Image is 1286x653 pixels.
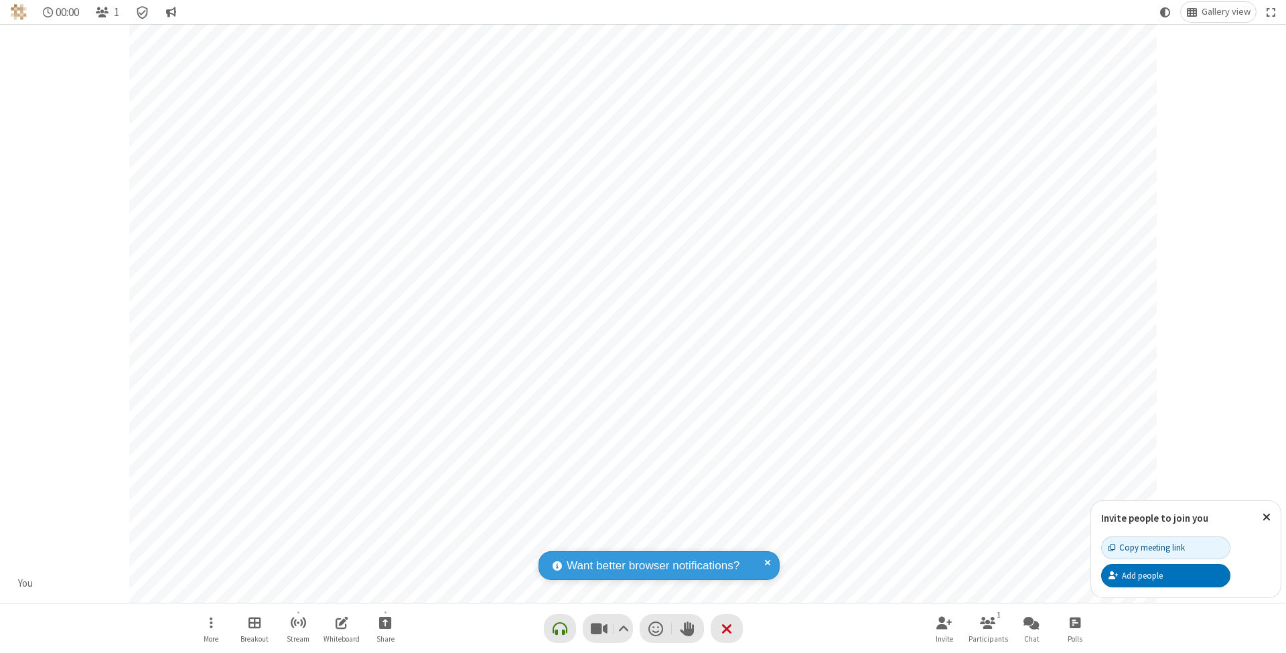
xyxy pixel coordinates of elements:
button: Start streaming [278,609,318,648]
button: Conversation [160,2,182,22]
span: Gallery view [1202,7,1251,17]
button: Open participant list [968,609,1008,648]
span: Want better browser notifications? [567,557,739,575]
span: Invite [936,635,953,643]
span: Chat [1024,635,1040,643]
button: Add people [1101,564,1230,587]
button: Copy meeting link [1101,536,1230,559]
button: End or leave meeting [711,614,743,643]
span: Whiteboard [324,635,360,643]
div: Timer [38,2,85,22]
span: More [204,635,218,643]
button: Invite participants (⌘+Shift+I) [924,609,964,648]
label: Invite people to join you [1101,512,1208,524]
span: 1 [114,6,119,19]
img: QA Selenium DO NOT DELETE OR CHANGE [11,4,27,20]
div: You [13,576,38,591]
button: Open poll [1055,609,1095,648]
button: Connect your audio [544,614,576,643]
span: 00:00 [56,6,79,19]
span: Breakout [240,635,269,643]
button: Change layout [1181,2,1256,22]
button: Send a reaction [640,614,672,643]
button: Raise hand [672,614,704,643]
div: 1 [993,609,1005,621]
span: Share [376,635,395,643]
button: Fullscreen [1261,2,1281,22]
button: Open participant list [90,2,125,22]
button: Open menu [191,609,231,648]
span: Stream [287,635,309,643]
button: Stop video (⌘+Shift+V) [583,614,633,643]
button: Open chat [1011,609,1052,648]
button: Using system theme [1155,2,1176,22]
button: Start sharing [365,609,405,648]
div: Copy meeting link [1109,541,1185,554]
button: Open shared whiteboard [321,609,362,648]
button: Manage Breakout Rooms [234,609,275,648]
button: Video setting [614,614,632,643]
div: Meeting details Encryption enabled [130,2,155,22]
span: Polls [1068,635,1082,643]
span: Participants [969,635,1008,643]
button: Close popover [1253,501,1281,534]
